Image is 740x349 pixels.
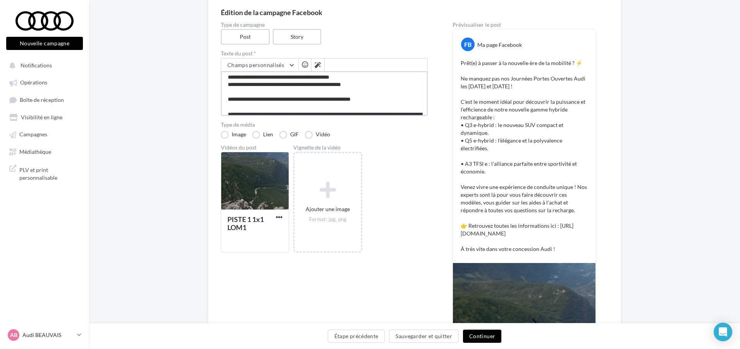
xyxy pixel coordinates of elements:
[461,59,588,253] p: Prêt(e) à passer à la nouvelle ère de la mobilité ? ⚡️ Ne manquez pas nos Journées Portes Ouverte...
[20,79,47,86] span: Opérations
[221,9,608,16] div: Édition de la campagne Facebook
[221,51,428,56] label: Texte du post *
[328,330,385,343] button: Étape précédente
[221,29,270,45] label: Post
[221,145,289,150] div: Vidéos du post
[22,331,74,339] p: Audi BEAUVAIS
[305,131,330,139] label: Vidéo
[252,131,273,139] label: Lien
[221,58,298,72] button: Champs personnalisés
[20,96,64,103] span: Boîte de réception
[463,330,501,343] button: Continuer
[5,127,84,141] a: Campagnes
[221,122,428,127] label: Type de média
[5,144,84,158] a: Médiathèque
[714,323,732,341] div: Open Intercom Messenger
[227,215,264,232] div: PISTE 1 1x1 LOM1
[389,330,459,343] button: Sauvegarder et quitter
[19,131,47,138] span: Campagnes
[273,29,322,45] label: Story
[5,162,84,184] a: PLV et print personnalisable
[279,131,299,139] label: GIF
[21,62,52,69] span: Notifications
[19,165,80,181] span: PLV et print personnalisable
[19,148,51,155] span: Médiathèque
[5,75,84,89] a: Opérations
[461,38,475,51] div: FB
[5,110,84,124] a: Visibilité en ligne
[221,22,428,28] label: Type de campagne
[5,93,84,107] a: Boîte de réception
[21,114,62,120] span: Visibilité en ligne
[5,58,81,72] button: Notifications
[6,37,83,50] button: Nouvelle campagne
[453,22,596,28] div: Prévisualiser le post
[221,131,246,139] label: Image
[10,331,17,339] span: AB
[477,41,522,49] div: Ma page Facebook
[227,62,284,68] span: Champs personnalisés
[293,145,362,150] div: Vignette de la vidéo
[6,328,83,342] a: AB Audi BEAUVAIS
